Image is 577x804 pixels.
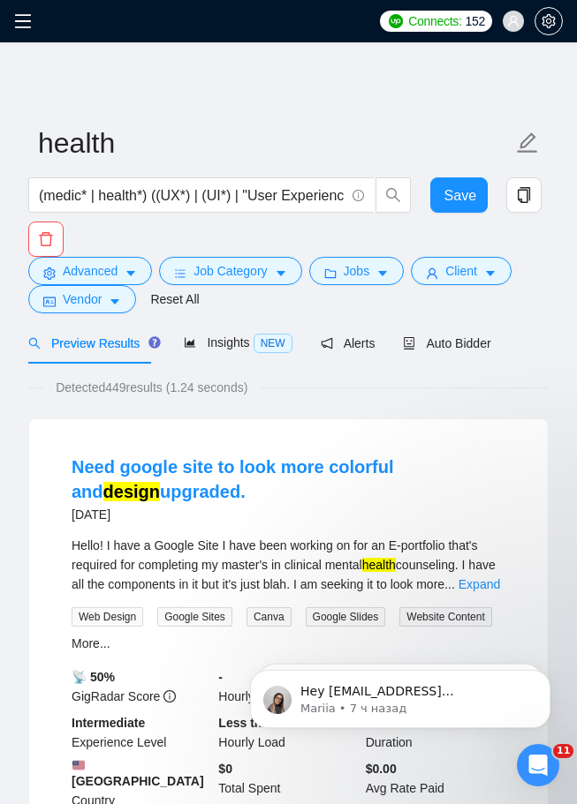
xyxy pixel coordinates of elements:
[403,336,490,350] span: Auto Bidder
[194,261,267,281] span: Job Category
[430,177,489,213] button: Save
[553,744,573,758] span: 11
[29,231,63,247] span: delete
[72,636,110,650] a: More...
[63,261,118,281] span: Advanced
[28,336,156,350] span: Preview Results
[306,607,386,627] span: Google Slides
[389,14,403,28] img: upwork-logo.png
[103,482,160,501] mark: design
[247,607,292,627] span: Canva
[444,184,476,207] span: Save
[157,607,232,627] span: Google Sites
[254,334,292,353] span: NEW
[184,336,196,349] span: area-chart
[507,187,541,203] span: copy
[535,14,563,28] a: setting
[309,257,405,285] button: folderJobscaret-down
[14,12,32,30] span: menu
[184,335,292,349] span: Insights
[72,457,393,501] a: Need google site to look more colorful anddesignupgraded.
[517,744,559,786] iframe: Intercom live chat
[150,289,199,309] a: Reset All
[43,295,56,308] span: idcard
[426,267,438,280] span: user
[38,121,512,165] input: Scanner name...
[535,14,562,28] span: setting
[68,667,215,706] div: GigRadar Score
[403,337,415,349] span: robot
[516,131,539,154] span: edit
[459,577,500,591] a: Expand
[28,257,152,285] button: settingAdvancedcaret-down
[43,267,56,280] span: setting
[218,670,223,684] b: -
[321,337,333,349] span: notification
[72,716,145,730] b: Intermediate
[484,267,497,280] span: caret-down
[366,762,397,776] b: $0.00
[321,336,376,350] span: Alerts
[411,257,512,285] button: userClientcaret-down
[376,267,389,280] span: caret-down
[72,504,505,525] div: [DATE]
[72,759,85,771] img: 🇺🇸
[63,289,102,309] span: Vendor
[362,558,396,572] mark: health
[43,378,260,397] span: Detected 449 results (1.24 seconds)
[215,713,361,752] div: Hourly Load
[72,607,143,627] span: Web Design
[353,190,364,201] span: info-circle
[535,7,563,35] button: setting
[125,267,137,280] span: caret-down
[68,713,215,752] div: Experience Level
[174,267,186,280] span: bars
[109,295,121,308] span: caret-down
[72,670,115,684] b: 📡 50%
[215,667,361,706] div: Hourly
[466,11,485,31] span: 152
[218,716,350,730] b: Less than 30 hrs/week
[28,222,64,257] button: delete
[218,762,232,776] b: $ 0
[224,633,577,756] iframe: Intercom notifications сообщение
[399,607,492,627] span: Website Content
[72,536,505,594] div: Hello! I have a Google Site I have been working on for an E-portfolio that's required for complet...
[72,759,211,788] b: [GEOGRAPHIC_DATA]
[163,690,176,703] span: info-circle
[507,15,520,27] span: user
[147,334,163,350] div: Tooltip anchor
[39,184,345,207] input: Search Freelance Jobs...
[376,177,411,213] button: search
[408,11,461,31] span: Connects:
[376,187,410,203] span: search
[444,577,455,591] span: ...
[28,337,41,349] span: search
[28,285,136,313] button: idcardVendorcaret-down
[275,267,287,280] span: caret-down
[344,261,370,281] span: Jobs
[324,267,337,280] span: folder
[445,261,477,281] span: Client
[159,257,301,285] button: barsJob Categorycaret-down
[506,177,542,213] button: copy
